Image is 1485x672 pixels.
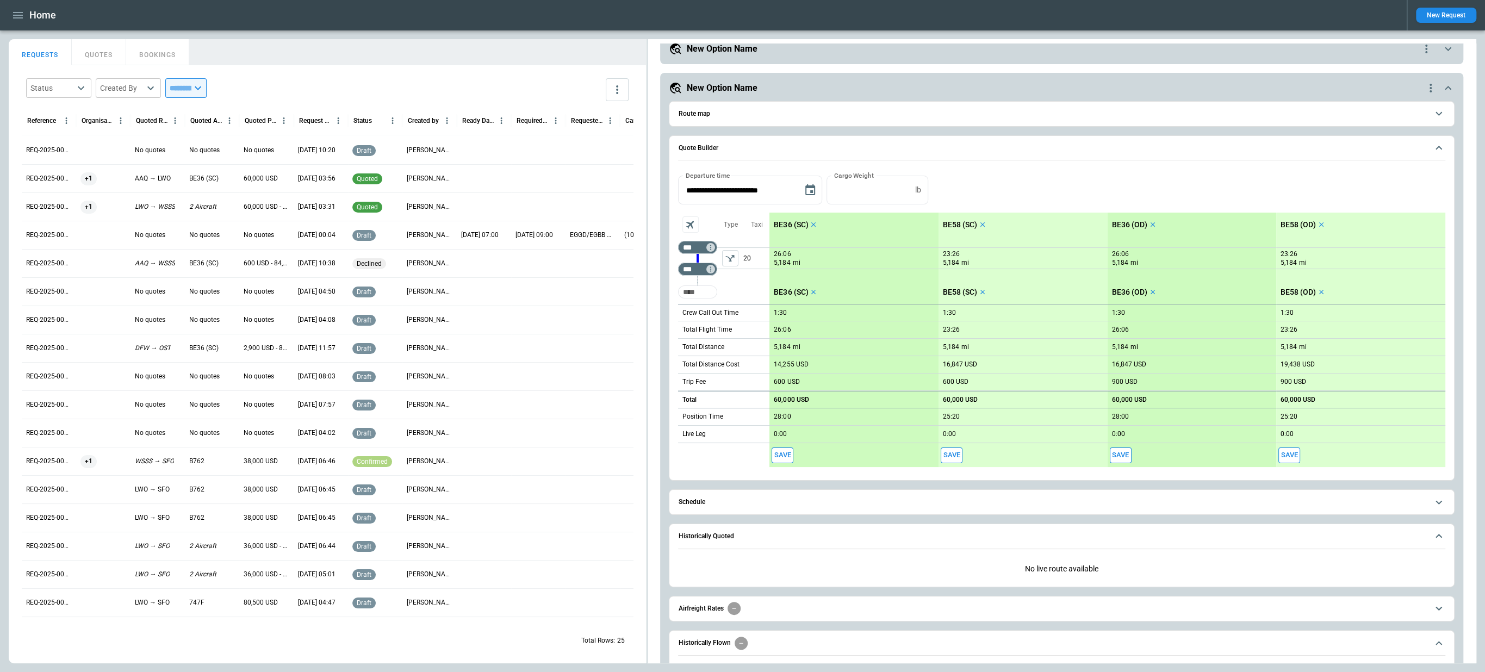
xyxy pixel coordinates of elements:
p: 2 Aircraft [189,542,216,551]
span: Type of sector [722,250,738,266]
p: 600 USD [774,378,799,386]
p: 25:20 [943,413,960,421]
p: 38,000 USD [244,485,278,494]
span: declined [355,260,384,267]
p: No quotes [189,400,220,409]
p: 60,000 USD [1112,396,1147,404]
p: mi [1299,343,1307,352]
span: draft [355,486,374,494]
div: Too short [678,285,717,298]
p: 06/11/2025 04:47 [298,598,335,607]
div: Created By [100,83,144,94]
p: 25:20 [1281,413,1297,421]
span: Save this aircraft quote and copy details to clipboard [1110,447,1132,463]
p: B762 [189,513,204,522]
span: draft [355,543,374,550]
p: 38,000 USD [244,457,278,466]
span: draft [355,514,374,522]
p: 2,900 USD - 81,600 USD [244,344,289,353]
div: Reference [27,117,56,125]
p: 747F [189,598,204,607]
p: No quotes [189,428,220,438]
p: BE58 (OD) [1281,288,1316,297]
h6: Quote Builder [678,145,718,152]
h6: Schedule [678,499,705,506]
h6: Airfreight Rates [678,605,723,612]
p: 0:00 [943,430,956,438]
div: Quoted Route [136,117,168,125]
span: draft [355,232,374,239]
p: Aliona Newkkk Luti [407,202,452,211]
button: REQUESTS [9,39,72,65]
p: 07/03/2025 04:08 [298,315,335,325]
p: Aliona Newkkk Luti [407,231,452,240]
p: 08/07/2025 04:50 [298,287,335,296]
p: LWO → SFO [135,542,170,551]
div: Requested Route [571,117,603,125]
p: 26:06 [774,250,791,258]
p: 26:06 [1112,326,1129,334]
div: quote-option-actions [1424,82,1437,95]
button: New Option Namequote-option-actions [669,42,1454,55]
p: LWO → SFO [135,513,170,522]
p: REQ-2025-000018 [26,344,72,353]
p: B762 [189,485,204,494]
p: 08/08/2025 03:56 [298,174,335,183]
button: Historically Quoted [678,524,1445,549]
button: Save [1278,447,1300,463]
p: Aliona Newkkk Luti [407,315,452,325]
button: Created by column menu [440,114,454,128]
span: quoted [355,203,380,211]
button: Quoted Price column menu [277,114,291,128]
p: BE58 (OD) [1281,220,1316,229]
p: REQ-2025-000011 [26,542,72,551]
span: Aircraft selection [682,216,699,233]
div: Cargo Summary [625,117,657,125]
h5: New Option Name [686,43,757,55]
div: quote-option-actions [1420,42,1433,55]
p: Total Rows: [581,636,614,645]
p: Aliona Newkkk Luti [407,174,452,183]
span: draft [355,147,374,154]
p: BE36 (SC) [774,220,808,229]
p: REQ-2025-000021 [26,259,72,268]
p: REQ-2025-000012 [26,513,72,522]
p: 28:00 [774,413,791,421]
p: 23:26 [1281,250,1297,258]
div: Request Created At (UTC-05:00) [299,117,331,125]
p: 06/11/2025 06:45 [298,513,335,522]
p: No quotes [189,372,220,381]
span: draft [355,345,374,352]
button: BOOKINGS [126,39,189,65]
p: No quotes [244,146,274,155]
p: REQ-2025-000009 [26,598,72,607]
button: left aligned [722,250,738,266]
p: 16,847 USD [943,360,977,369]
p: No live route available [678,556,1445,582]
p: REQ-2025-000015 [26,428,72,438]
p: Aliona Newkkk Luti [407,372,452,381]
p: LWO → SFO [135,570,170,579]
p: 08/07/2025 10:38 [298,259,335,268]
div: Organisation [82,117,114,125]
p: LWO → WSSS [135,202,175,211]
p: mi [1130,258,1138,267]
div: Ready Date & Time (UTC-05:00) [462,117,494,125]
p: No quotes [244,231,274,240]
p: Total Distance [682,343,724,352]
p: Aliona Newkkk Luti [407,513,452,522]
p: 5,184 [1112,343,1128,351]
p: No quotes [135,231,165,240]
button: Requested Route column menu [603,114,617,128]
p: Total Distance Cost [682,360,740,369]
p: 2 Aircraft [189,570,216,579]
p: mi [961,258,969,267]
button: Choose date, selected date is Sep 2, 2025 [799,179,821,201]
p: 06/23/2025 07:57 [298,400,335,409]
p: EGGD/EGBB → VTBS [570,231,616,240]
p: 1:30 [774,309,787,317]
p: 36,000 USD - 36,300 USD [244,542,289,551]
div: Required Date & Time (UTC-05:00) [517,117,549,125]
button: Save [1110,447,1132,463]
p: LWO → SFO [135,598,170,607]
